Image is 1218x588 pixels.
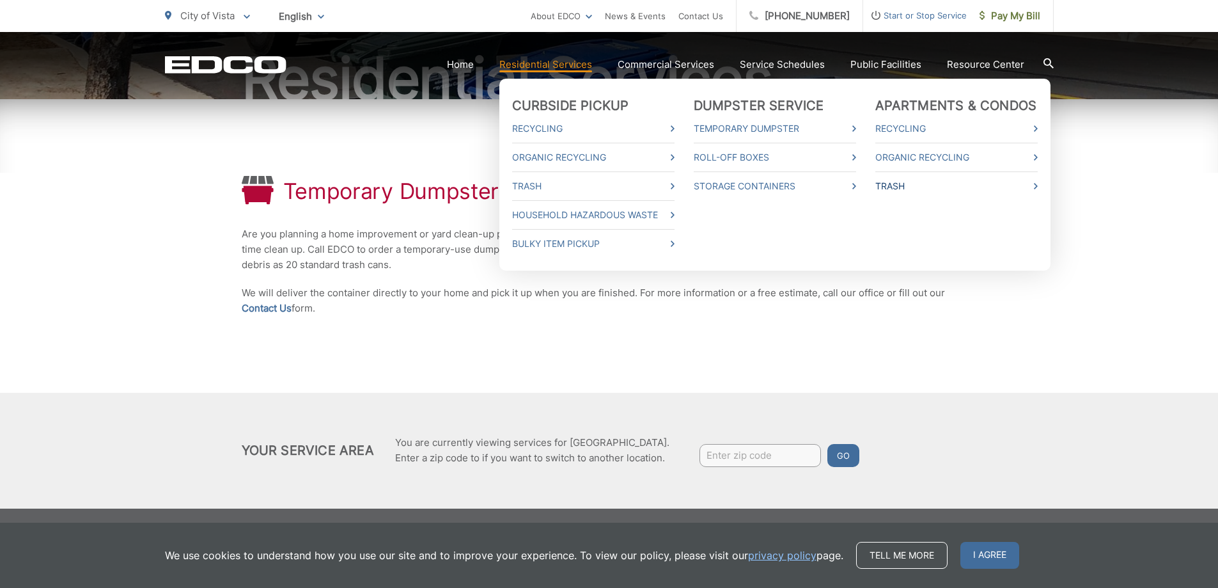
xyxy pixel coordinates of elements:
h2: Your Service Area [242,443,374,458]
span: English [269,5,334,28]
a: Organic Recycling [875,150,1038,165]
a: Trash [875,179,1038,194]
a: Organic Recycling [512,150,675,165]
a: Recycling [875,121,1038,136]
a: Roll-Off Boxes [694,150,856,165]
a: Temporary Dumpster [694,121,856,136]
a: Trash [512,179,675,194]
a: privacy policy [748,548,816,563]
a: Household Hazardous Waste [512,207,675,223]
button: Go [827,444,859,467]
p: Are you planning a home improvement or yard clean-up project? Get a bin to throw it in! Temporary... [242,226,977,273]
a: Storage Containers [694,179,856,194]
h1: Temporary Dumpster [283,179,499,204]
a: EDCD logo. Return to the homepage. [165,56,286,74]
a: Public Facilities [850,57,921,72]
a: News & Events [605,8,666,24]
a: Commercial Services [618,57,714,72]
p: We use cookies to understand how you use our site and to improve your experience. To view our pol... [165,548,843,563]
a: Recycling [512,121,675,136]
a: Residential Services [499,57,592,72]
span: City of Vista [180,10,235,22]
a: Tell me more [856,542,948,569]
a: Contact Us [678,8,723,24]
a: Dumpster Service [694,98,824,113]
a: Service Schedules [740,57,825,72]
a: Resource Center [947,57,1024,72]
p: You are currently viewing services for [GEOGRAPHIC_DATA]. Enter a zip code to if you want to swit... [395,435,669,466]
input: Enter zip code [699,444,821,467]
a: Bulky Item Pickup [512,236,675,251]
a: Home [447,57,474,72]
a: About EDCO [531,8,592,24]
a: Curbside Pickup [512,98,629,113]
span: I agree [960,542,1019,569]
h2: Residential Services [165,47,1054,111]
a: Contact Us [242,301,292,316]
span: Pay My Bill [980,8,1040,24]
p: We will deliver the container directly to your home and pick it up when you are finished. For mor... [242,285,977,316]
a: Apartments & Condos [875,98,1037,113]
